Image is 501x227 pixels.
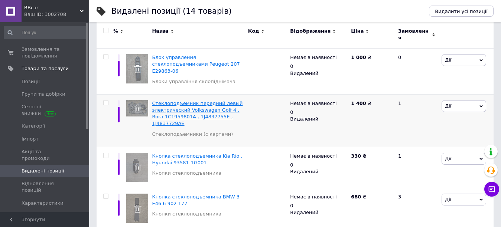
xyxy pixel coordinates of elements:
div: 1 [394,147,440,188]
div: 1 [394,94,440,147]
div: Видалені позиції (14 товарів) [111,7,232,15]
a: Кнопки стеклоподъемника [152,170,221,177]
input: Пошук [4,26,88,39]
span: Дії [445,197,451,202]
span: Дії [445,103,451,109]
button: Видалити усі позиції [429,6,494,17]
span: Дії [445,57,451,63]
span: Дії [445,156,451,161]
span: Відновлення позицій [22,180,69,194]
span: Замовлення [398,28,430,41]
span: Видалити усі позиції [435,9,488,14]
a: Кнопки стеклоподъемника [152,211,221,217]
div: Немає в наявності [290,54,347,63]
span: BBcar [24,4,80,11]
span: Акції та промокоди [22,148,69,162]
div: ₴ [351,54,392,61]
div: Ваш ID: 3002708 [24,11,89,18]
div: Видалений [290,116,347,122]
span: Характеристики [22,200,64,207]
a: Стеклоподъемники (с картами) [152,131,233,138]
a: Стеклоподъемник передний левый электрический Volkswagen Golf 4 , Bora 1C1959801A , 1J4837755E , 1... [152,101,243,126]
div: 0 [290,194,347,209]
img: Кнопка стеклоподъемника BMW 3 E46 6 902 177 [126,194,148,223]
div: ₴ [351,100,392,107]
div: 0 [290,54,347,70]
span: Замовлення та повідомлення [22,46,69,59]
div: Немає в наявності [290,194,347,203]
div: 0 [290,100,347,116]
b: 1 400 [351,101,366,106]
div: 0 [290,153,347,168]
span: Сезонні знижки [22,103,69,117]
a: Блок управления стеклоподъемниками Peugeot 207 E29863-06 [152,55,240,73]
div: ₴ [351,153,392,159]
span: Назва [152,28,168,34]
span: Категорії [22,123,45,129]
div: Немає в наявності [290,153,347,162]
b: 680 [351,194,361,200]
span: Групи та добірки [22,91,65,98]
div: ₴ [351,194,392,200]
img: Блок управления стеклоподъемниками Peugeot 207 E29863-06 [126,54,148,83]
div: Немає в наявності [290,100,347,109]
div: Видалений [290,168,347,175]
span: % [113,28,118,34]
a: Блоки управління склопіднімача [152,78,235,85]
img: Кнопка стеклоподъемника Kia Rio , Hyundai 93581-1G001 [126,153,148,182]
span: Видалені позиції [22,168,64,174]
div: 0 [394,49,440,95]
span: Код [248,28,259,34]
div: Видалений [290,209,347,216]
img: Стеклоподъемник передний левый электрический Volkswagen Golf 4 , Bora 1C1959801A , 1J4837755E , 1... [126,100,148,117]
a: Кнопка стеклоподъемника BMW 3 E46 6 902 177 [152,194,240,206]
span: Позиції [22,78,40,85]
b: 1 000 [351,55,366,60]
div: Видалений [290,70,347,77]
a: Кнопка стеклоподъемника Kia Rio , Hyundai 93581-1G001 [152,153,242,165]
span: Ціна [351,28,364,34]
span: Відображення [290,28,331,34]
span: Імпорт [22,136,39,142]
span: Товари та послуги [22,65,69,72]
b: 330 [351,153,361,159]
button: Чат з покупцем [484,182,499,197]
